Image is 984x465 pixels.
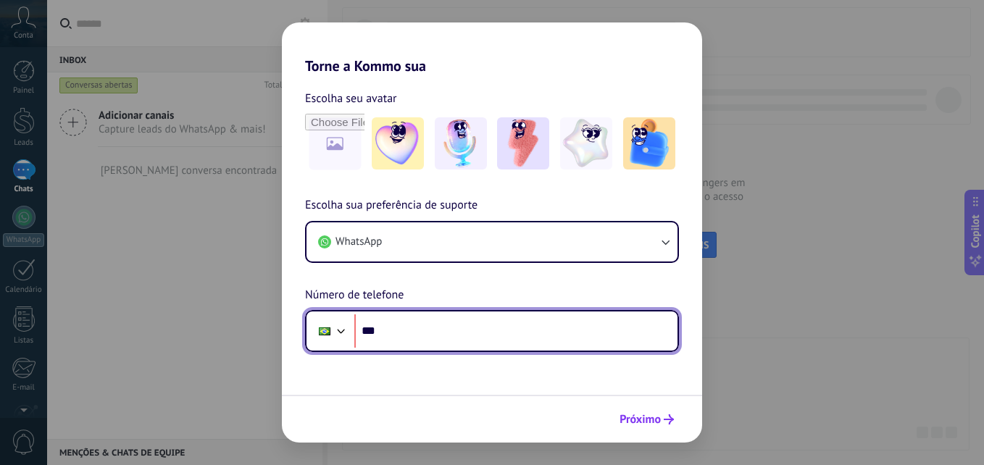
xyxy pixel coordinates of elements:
img: -4.jpeg [560,117,612,169]
span: Escolha seu avatar [305,89,397,108]
div: Brazil: + 55 [311,316,338,346]
span: WhatsApp [335,235,382,249]
img: -3.jpeg [497,117,549,169]
button: Próximo [613,407,680,432]
button: WhatsApp [307,222,677,261]
img: -1.jpeg [372,117,424,169]
span: Escolha sua preferência de suporte [305,196,478,215]
img: -5.jpeg [623,117,675,169]
span: Próximo [620,414,661,424]
img: -2.jpeg [435,117,487,169]
h2: Torne a Kommo sua [282,22,702,75]
span: Número de telefone [305,286,404,305]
